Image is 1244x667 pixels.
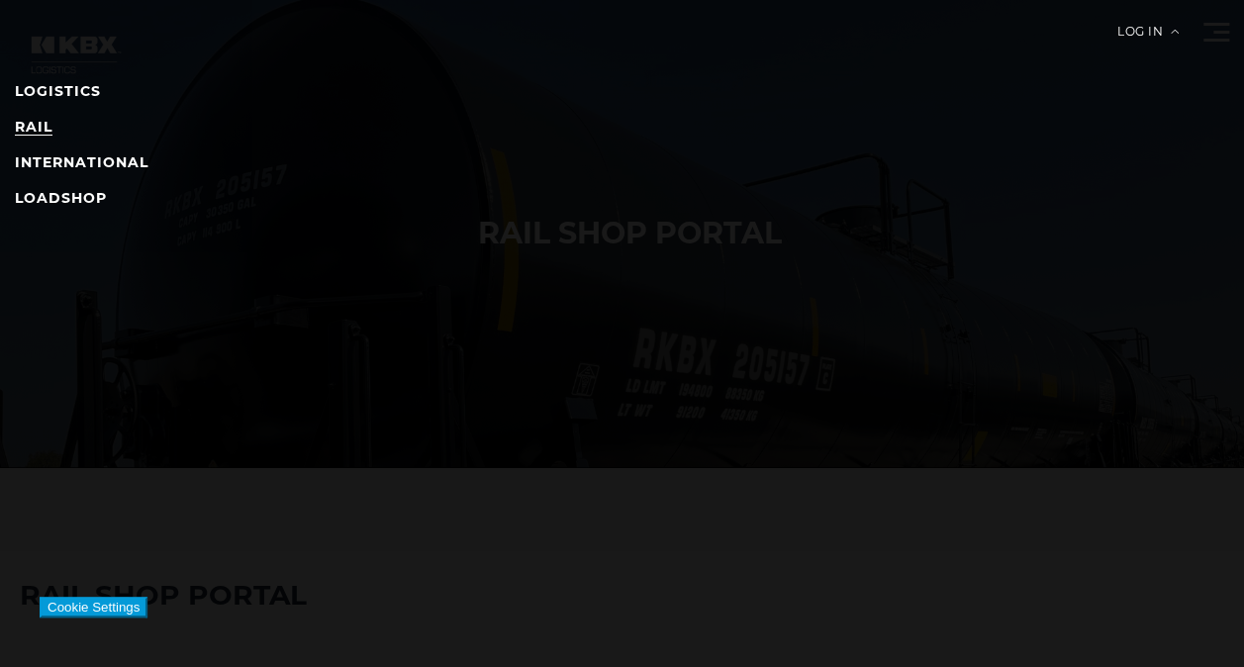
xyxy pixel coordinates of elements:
a: LOGISTICS [15,82,101,100]
div: Log in [1117,26,1179,52]
img: arrow [1171,30,1179,34]
a: INTERNATIONAL [15,153,148,171]
button: Cookie Settings [40,597,147,618]
a: RAIL [15,118,52,136]
a: LOADSHOP [15,189,107,207]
